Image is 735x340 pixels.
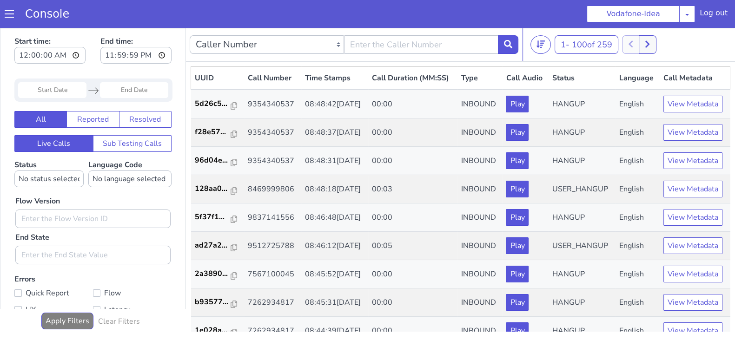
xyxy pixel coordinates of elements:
button: Play [506,153,529,170]
td: 00:00 [368,176,458,204]
td: 9354340537 [244,91,301,119]
p: 2a3890... [195,240,231,251]
input: Start time: [14,19,86,36]
td: 7262934817 [244,261,301,289]
td: 08:48:42[DATE] [301,62,368,91]
p: 5f37f1... [195,183,231,195]
button: View Metadata [663,294,722,311]
td: 00:00 [368,261,458,289]
td: English [616,119,660,147]
input: End Date [100,54,168,70]
button: Sub Testing Calls [93,107,172,124]
td: 00:00 [368,289,458,317]
td: 00:00 [368,62,458,91]
td: INBOUND [457,204,502,232]
select: Language Code [88,143,172,159]
a: 1e028a... [195,297,240,308]
label: Status [14,132,84,159]
td: English [616,289,660,317]
td: English [616,91,660,119]
a: 96d04e... [195,127,240,138]
td: 08:46:12[DATE] [301,204,368,232]
th: Type [457,39,502,62]
p: 128aa0... [195,155,231,166]
p: 5d26c5... [195,70,231,81]
td: 9837141556 [244,176,301,204]
button: Play [506,209,529,226]
button: Play [506,124,529,141]
td: 08:48:37[DATE] [301,91,368,119]
a: ad27a2... [195,212,240,223]
td: INBOUND [457,147,502,176]
button: Reported [66,83,119,100]
td: 08:45:31[DATE] [301,261,368,289]
button: Resolved [119,83,172,100]
input: Enter the End State Value [15,218,171,236]
button: View Metadata [663,266,722,283]
td: INBOUND [457,91,502,119]
th: Call Metadata [660,39,730,62]
td: 00:05 [368,204,458,232]
td: 7262934817 [244,289,301,317]
input: Enter the Flow Version ID [15,182,171,200]
td: 8469999806 [244,147,301,176]
a: 5f37f1... [195,183,240,195]
td: English [616,232,660,261]
td: 00:03 [368,147,458,176]
td: HANGUP [549,261,616,289]
td: English [616,204,660,232]
button: Play [506,68,529,85]
td: HANGUP [549,119,616,147]
th: Status [549,39,616,62]
button: View Metadata [663,209,722,226]
td: INBOUND [457,176,502,204]
td: INBOUND [457,232,502,261]
th: Language [616,39,660,62]
th: Call Number [244,39,301,62]
td: USER_HANGUP [549,147,616,176]
td: 08:48:31[DATE] [301,119,368,147]
span: 100 of 259 [572,11,612,22]
button: View Metadata [663,181,722,198]
th: Call Duration (MM:SS) [368,39,458,62]
p: 96d04e... [195,127,231,138]
td: 08:45:52[DATE] [301,232,368,261]
input: End time: [100,19,172,36]
button: All [14,83,67,100]
td: 9512725788 [244,204,301,232]
button: Play [506,266,529,283]
p: b93577... [195,268,231,280]
td: 9354340537 [244,62,301,91]
button: View Metadata [663,124,722,141]
td: HANGUP [549,62,616,91]
label: End time: [100,5,172,39]
a: b93577... [195,268,240,280]
td: 7567100045 [244,232,301,261]
td: USER_HANGUP [549,204,616,232]
td: INBOUND [457,261,502,289]
button: View Metadata [663,238,722,255]
td: English [616,261,660,289]
button: Play [506,294,529,311]
button: Apply Filters [41,285,93,301]
td: 08:46:48[DATE] [301,176,368,204]
td: HANGUP [549,176,616,204]
td: HANGUP [549,289,616,317]
td: HANGUP [549,232,616,261]
a: 5d26c5... [195,70,240,81]
td: 08:48:18[DATE] [301,147,368,176]
td: INBOUND [457,119,502,147]
button: Play [506,238,529,255]
div: Log out [700,7,728,22]
button: View Metadata [663,96,722,113]
button: 1- 100of 259 [555,7,618,26]
label: UX [14,275,93,288]
label: Start time: [14,5,86,39]
a: f28e57... [195,98,240,110]
td: 08:44:39[DATE] [301,289,368,317]
label: Flow Version [15,168,60,179]
button: Play [506,181,529,198]
td: INBOUND [457,62,502,91]
td: HANGUP [549,91,616,119]
label: Latency [93,275,172,288]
